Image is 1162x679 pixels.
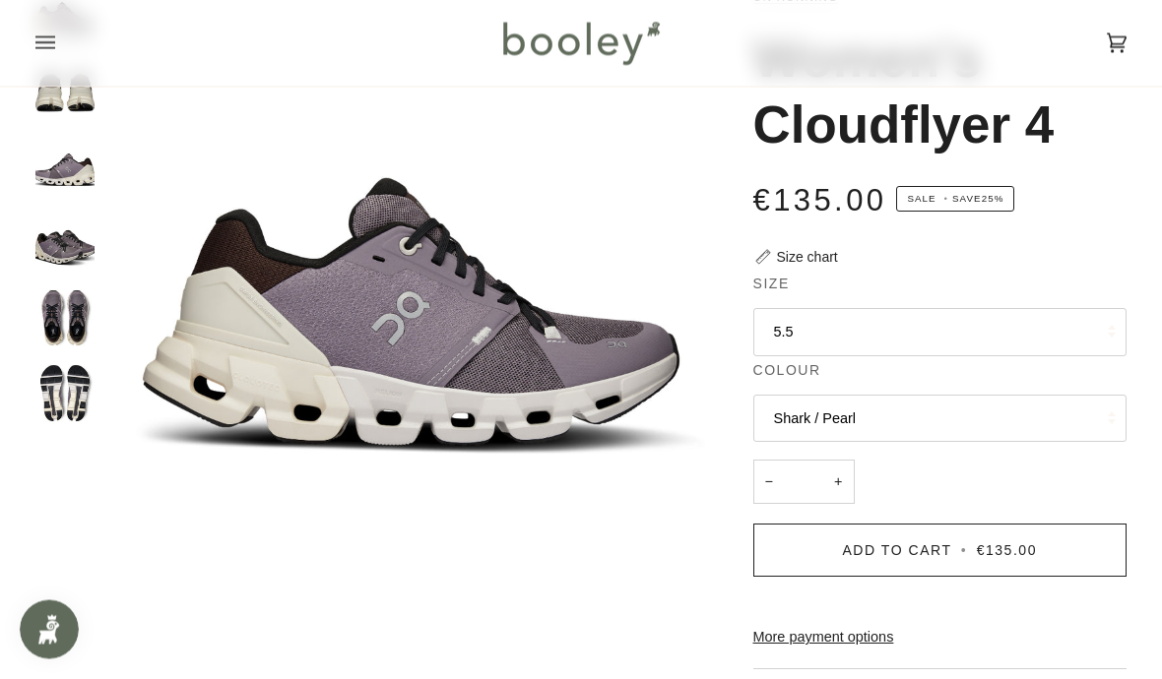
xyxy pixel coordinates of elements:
button: Shark / Pearl [753,396,1128,444]
img: On Women's Cloudflyer 4 Shark / Pearl - Booley Galway [35,364,95,423]
div: Size chart [777,248,838,269]
span: €135.00 [753,184,887,218]
iframe: Button to open loyalty program pop-up [20,600,79,659]
button: − [753,461,785,505]
input: Quantity [753,461,855,505]
img: On Women's Cloudflyer 4 Shark / Pearl - Booley Galway [35,214,95,273]
h1: Women's Cloudflyer 4 [753,28,1113,157]
span: €135.00 [977,543,1037,559]
button: 5.5 [753,309,1128,357]
button: + [822,461,854,505]
span: Save [896,187,1014,213]
img: On Women's Cloudflyer 4 Shark / Pearl - Booley Galway [35,62,95,121]
span: Sale [907,194,936,205]
a: More payment options [753,628,1128,649]
span: Add to Cart [842,543,951,559]
button: Add to Cart • €135.00 [753,525,1128,578]
img: Booley [494,15,667,72]
span: Size [753,275,790,295]
span: Colour [753,361,821,382]
span: 25% [982,194,1004,205]
em: • [940,194,953,205]
img: On Women's Cloudflyer 4 Shark / Pearl - Booley Galway [35,138,95,197]
span: • [957,543,971,559]
img: On Women's Cloudflyer 4 Shark / Pearl - Booley Galway [35,288,95,347]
